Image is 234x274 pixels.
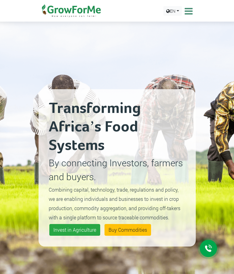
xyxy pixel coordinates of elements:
p: By connecting Investors, farmers and buyers. [49,156,186,184]
a: EN [163,6,182,16]
h2: Transforming Africa’s Food Systems [49,99,186,155]
small: Combining capital, technology, trade, regulations and policy, we are enabling individuals and bus... [49,186,180,221]
a: Invest in Agriculture [49,224,100,236]
a: Buy Commodities [105,224,151,236]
